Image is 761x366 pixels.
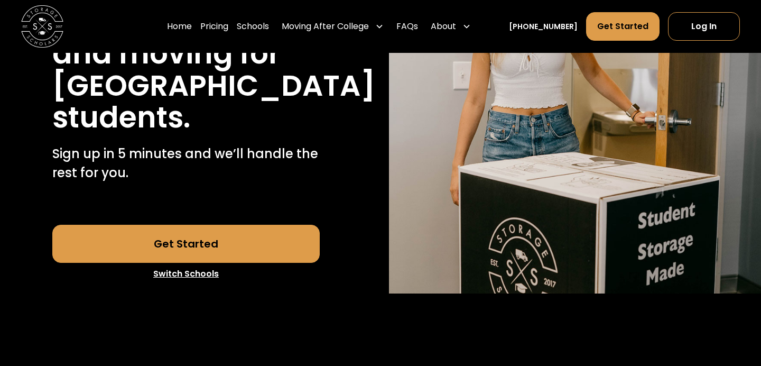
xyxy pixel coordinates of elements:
h1: students. [52,102,190,134]
a: Schools [237,12,269,41]
a: Pricing [200,12,228,41]
h1: [GEOGRAPHIC_DATA] [52,70,375,102]
a: Get Started [586,12,660,41]
a: [PHONE_NUMBER] [509,21,578,32]
a: Home [167,12,192,41]
p: Sign up in 5 minutes and we’ll handle the rest for you. [52,144,320,182]
div: About [426,12,475,41]
a: Log In [668,12,740,41]
div: About [431,20,456,33]
a: FAQs [396,12,418,41]
a: Switch Schools [52,263,320,285]
a: Get Started [52,225,320,263]
div: Moving After College [277,12,388,41]
img: Storage Scholars main logo [21,5,63,48]
div: Moving After College [282,20,369,33]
